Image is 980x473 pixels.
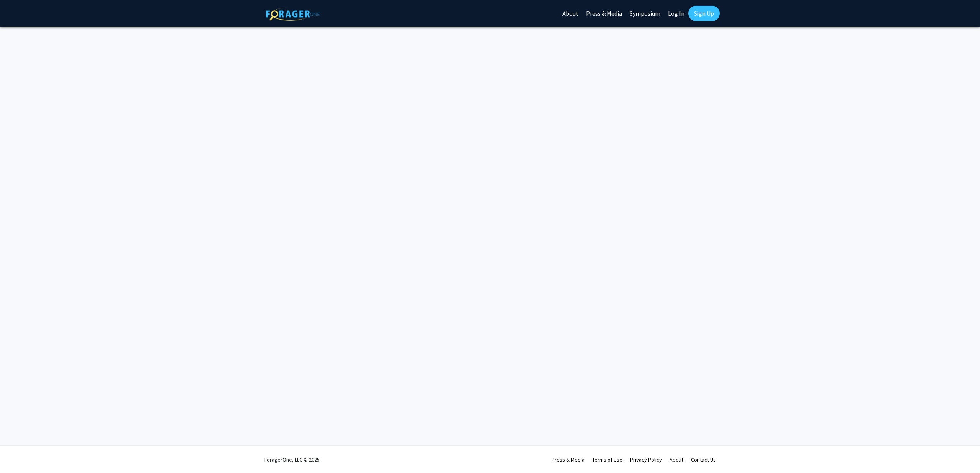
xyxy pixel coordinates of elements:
[266,7,320,21] img: ForagerOne Logo
[691,456,716,463] a: Contact Us
[688,6,720,21] a: Sign Up
[552,456,585,463] a: Press & Media
[592,456,622,463] a: Terms of Use
[264,446,320,473] div: ForagerOne, LLC © 2025
[670,456,683,463] a: About
[630,456,662,463] a: Privacy Policy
